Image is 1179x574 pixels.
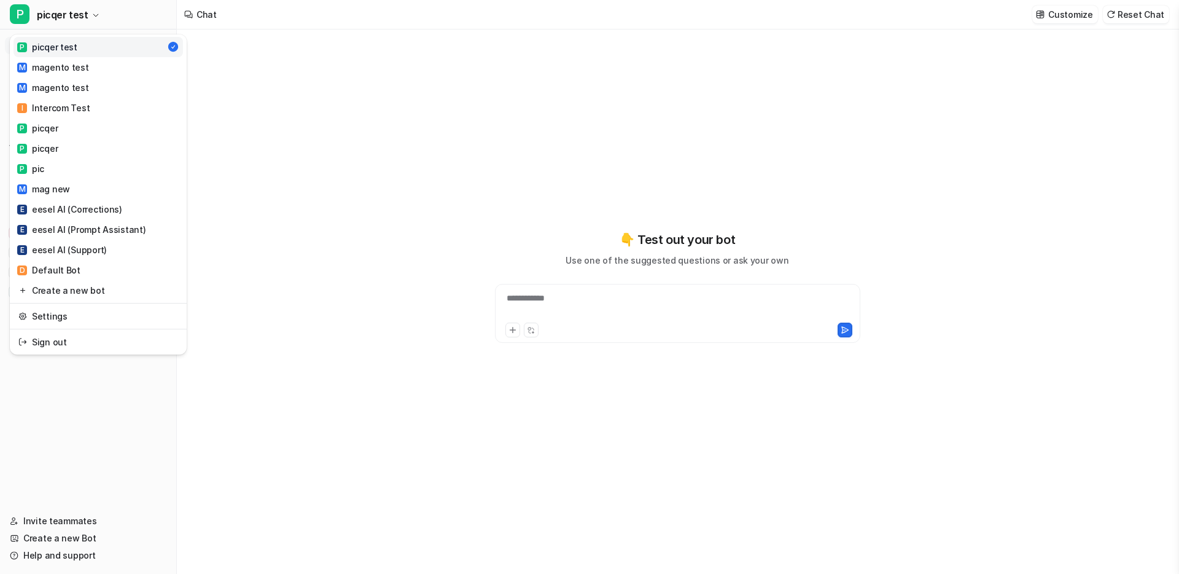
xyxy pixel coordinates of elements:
[18,310,27,323] img: reset
[14,306,183,326] a: Settings
[10,34,187,355] div: Ppicqer test
[17,264,80,277] div: Default Bot
[17,245,27,255] span: E
[17,162,44,175] div: pic
[17,183,70,195] div: mag new
[17,42,27,52] span: P
[17,83,27,93] span: M
[17,101,90,114] div: Intercom Test
[18,336,27,348] img: reset
[17,203,122,216] div: eesel AI (Corrections)
[17,142,58,155] div: picqer
[14,280,183,301] a: Create a new bot
[17,243,107,256] div: eesel AI (Support)
[17,124,27,133] span: P
[18,284,27,297] img: reset
[17,265,27,275] span: D
[17,225,27,235] span: E
[17,223,146,236] div: eesel AI (Prompt Assistant)
[17,61,89,74] div: magento test
[17,103,27,113] span: I
[10,4,29,24] span: P
[17,205,27,214] span: E
[37,6,88,23] span: picqer test
[17,41,77,53] div: picqer test
[17,81,89,94] div: magento test
[17,144,27,154] span: P
[17,164,27,174] span: P
[17,184,27,194] span: M
[17,122,58,135] div: picqer
[17,63,27,73] span: M
[14,332,183,352] a: Sign out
